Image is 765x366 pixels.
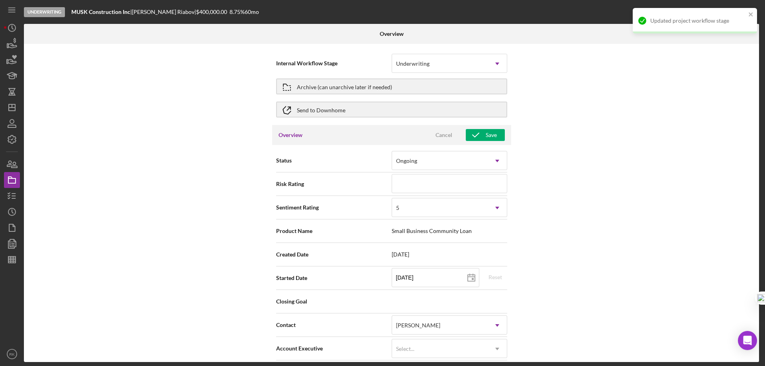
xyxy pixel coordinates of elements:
span: Small Business Community Loan [392,228,507,234]
button: Cancel [424,129,464,141]
span: Product Name [276,227,392,235]
div: Underwriting [396,61,430,67]
div: [PERSON_NAME] [396,322,440,329]
span: Contact [276,321,392,329]
span: Account Executive [276,344,392,352]
div: | [71,9,132,15]
b: MUSK Construction Inc [71,8,130,15]
span: Sentiment Rating [276,204,392,211]
div: Underwriting [24,7,65,17]
span: [DATE] [392,251,507,258]
button: Reset [483,271,507,283]
span: Risk Rating [276,180,392,188]
span: Internal Workflow Stage [276,59,392,67]
button: close [748,11,754,19]
h3: Overview [279,131,302,139]
div: Updated project workflow stage [650,18,746,24]
button: Save [466,129,505,141]
button: RK [4,346,20,362]
div: Open Intercom Messenger [738,331,757,350]
b: Overview [380,31,404,37]
span: Created Date [276,251,392,258]
div: Archive (can unarchive later if needed) [297,79,392,94]
div: Reset [488,271,502,283]
div: Send to Downhome [297,102,345,117]
div: 5 [396,205,399,211]
div: Ongoing [396,158,417,164]
span: Started Date [276,274,392,282]
span: Closing Goal [276,297,392,305]
text: RK [9,352,15,356]
button: Send to Downhome [276,102,507,117]
div: Save [486,129,497,141]
div: 60 mo [245,9,259,15]
div: [PERSON_NAME] Riabov | [132,9,196,15]
div: 8.75 % [229,9,245,15]
div: Cancel [435,129,452,141]
div: $400,000.00 [196,9,229,15]
div: Select... [396,346,414,352]
button: Archive (can unarchive later if needed) [276,78,507,94]
span: Status [276,157,392,164]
